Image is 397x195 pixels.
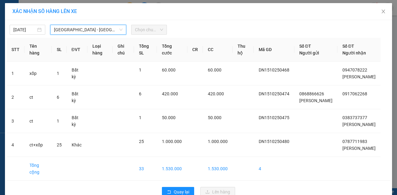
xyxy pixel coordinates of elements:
[342,122,376,127] span: [PERSON_NAME]
[254,38,294,62] th: Mã GD
[299,98,332,103] span: [PERSON_NAME]
[342,146,376,151] span: [PERSON_NAME]
[208,91,224,96] span: 420.000
[259,67,289,72] span: DN1510250468
[139,67,141,72] span: 1
[67,62,88,85] td: Bất kỳ
[25,85,52,109] td: ct
[299,50,319,55] span: Người gửi
[342,44,354,49] span: Số ĐT
[113,38,134,62] th: Ghi chú
[157,157,187,181] td: 1.530.000
[119,28,123,32] span: down
[57,45,88,58] strong: PHIẾU GỬI HÀNG
[187,38,203,62] th: CR
[49,21,94,37] span: 24 [PERSON_NAME] - Vinh - [GEOGRAPHIC_DATA]
[342,67,367,72] span: 0947078222
[233,38,254,62] th: Thu hộ
[57,95,59,100] span: 6
[208,115,221,120] span: 50.000
[87,38,113,62] th: Loại hàng
[381,9,386,14] span: close
[203,38,233,62] th: CC
[134,38,157,62] th: Tổng SL
[162,67,176,72] span: 60.000
[25,62,52,85] td: xốp
[299,91,324,96] span: 0868866626
[342,50,366,55] span: Người nhận
[25,157,52,181] td: Tổng cộng
[259,139,289,144] span: DN1510250480
[342,115,367,120] span: 0383737377
[342,91,367,96] span: 0917062268
[135,25,163,34] span: Chọn chuyến
[57,71,59,76] span: 1
[162,139,182,144] span: 1.000.000
[53,6,92,19] strong: HÃNG XE HẢI HOÀNG GIA
[299,44,311,49] span: Số ĐT
[342,139,367,144] span: 0787711983
[13,26,36,33] input: 15/10/2025
[208,67,221,72] span: 60.000
[52,38,67,62] th: SL
[67,85,88,109] td: Bất kỳ
[139,91,141,96] span: 6
[167,190,171,195] span: rollback
[342,74,376,79] span: [PERSON_NAME]
[25,38,52,62] th: Tên hàng
[12,8,77,14] span: XÁC NHẬN SỐ HÀNG LÊN XE
[7,109,25,133] td: 3
[162,91,178,96] span: 420.000
[25,133,52,157] td: ct+xốp
[25,109,52,133] td: ct
[254,157,294,181] td: 4
[139,115,141,120] span: 1
[7,38,25,62] th: STT
[67,133,88,157] td: Khác
[139,139,144,144] span: 25
[157,38,187,62] th: Tổng cước
[134,157,157,181] td: 33
[2,26,49,56] img: logo
[7,133,25,157] td: 4
[7,62,25,85] td: 1
[375,3,392,20] button: Close
[7,85,25,109] td: 2
[259,91,289,96] span: DN1510250474
[67,38,88,62] th: ĐVT
[67,109,88,133] td: Bất kỳ
[57,119,59,123] span: 1
[57,142,62,147] span: 25
[203,157,233,181] td: 1.530.000
[162,115,176,120] span: 50.000
[259,115,289,120] span: DN1510250475
[54,25,123,34] span: Đà Nẵng - Tân Kỳ (Limousine)
[208,139,228,144] span: 1.000.000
